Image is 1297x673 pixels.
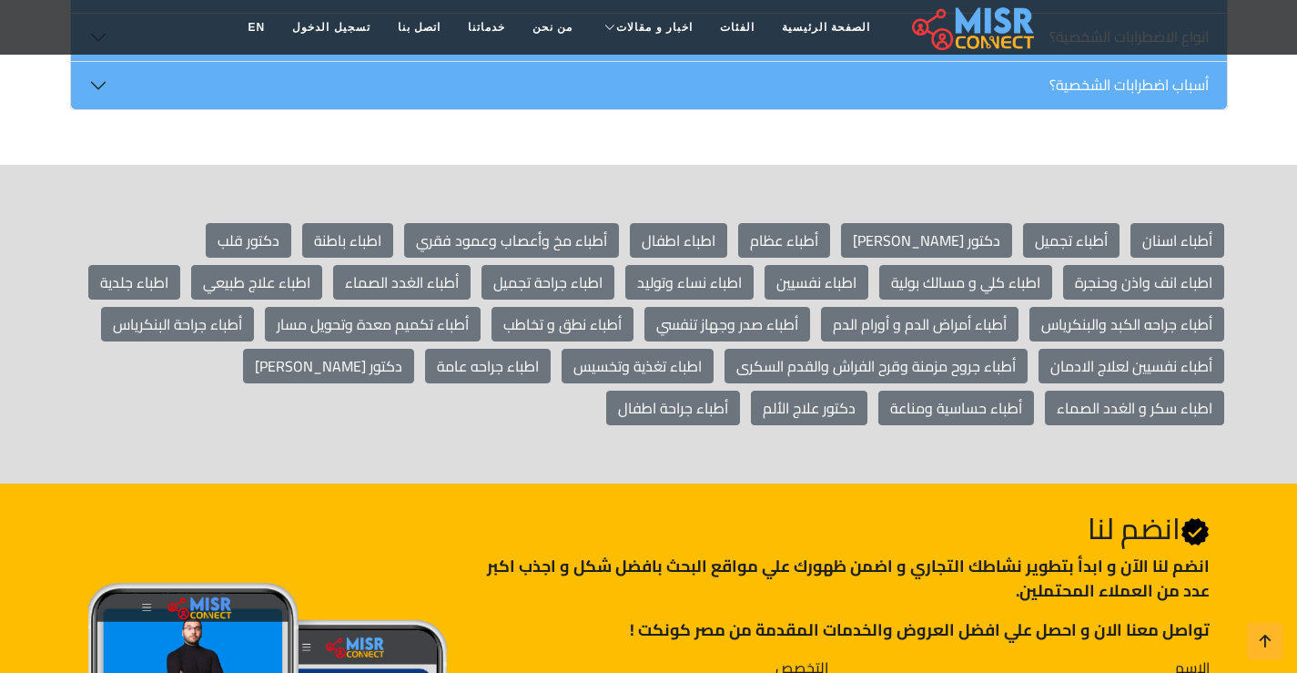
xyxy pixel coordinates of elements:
[879,265,1052,300] a: اطباء كلي و مسالك بولية
[206,223,291,258] a: دكتور قلب
[469,554,1209,603] p: انضم لنا اﻵن و ابدأ بتطوير نشاطك التجاري و اضمن ظهورك علي مواقع البحث بافضل شكل و اجذب اكبر عدد م...
[751,391,867,425] a: دكتور علاج الألم
[519,10,586,45] a: من نحن
[1180,517,1210,546] svg: Verified account
[738,223,830,258] a: أطباء عظام
[243,349,414,383] a: دكتور [PERSON_NAME]
[1045,391,1224,425] a: اطباء سكر و الغدد الصماء
[481,265,614,300] a: اطباء جراحة تجميل
[333,265,471,300] a: أطباء الغدد الصماء
[1029,307,1224,342] a: أطباء جراحه الكبد والبنكرياس
[841,223,1012,258] a: دكتور [PERSON_NAME]
[469,511,1209,546] h2: انضم لنا
[625,265,754,300] a: اطباء نساء وتوليد
[404,223,619,258] a: أطباء مخ وأعصاب وعمود فقري
[279,10,383,45] a: تسجيل الدخول
[644,307,810,342] a: أطباء صدر وجهاز تنفسي
[1063,265,1224,300] a: اطباء انف واذن وحنجرة
[912,5,1034,50] img: main.misr_connect
[491,307,633,342] a: أطباء نطق و تخاطب
[235,10,279,45] a: EN
[265,307,481,342] a: أطباء تكميم معدة وتحويل مسار
[606,391,740,425] a: أطباء جراحة اطفال
[1039,349,1224,383] a: أطباء نفسيين لعلاج الادمان
[768,10,884,45] a: الصفحة الرئيسية
[384,10,454,45] a: اتصل بنا
[302,223,393,258] a: اطباء باطنة
[88,265,180,300] a: اطباء جلدية
[878,391,1034,425] a: أطباء حساسية ومناعة
[765,265,868,300] a: اطباء نفسيين
[630,223,727,258] a: اطباء اطفال
[1130,223,1224,258] a: أطباء اسنان
[469,617,1209,642] p: تواصل معنا الان و احصل علي افضل العروض والخدمات المقدمة من مصر كونكت !
[616,19,693,36] span: اخبار و مقالات
[191,265,322,300] a: اطباء علاج طبيعي
[586,10,706,45] a: اخبار و مقالات
[562,349,714,383] a: اطباء تغذية وتخسيس
[821,307,1018,342] a: أطباء أمراض الدم و أورام الدم
[706,10,768,45] a: الفئات
[724,349,1028,383] a: أطباء جروح مزمنة وقرح الفراش والقدم السكرى
[454,10,519,45] a: خدماتنا
[425,349,551,383] a: اطباء جراحه عامة
[101,307,254,342] a: أطباء جراحة البنكرياس
[71,62,1227,109] button: أسباب اضطرابات الشخصية؟
[1023,223,1120,258] a: أطباء تجميل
